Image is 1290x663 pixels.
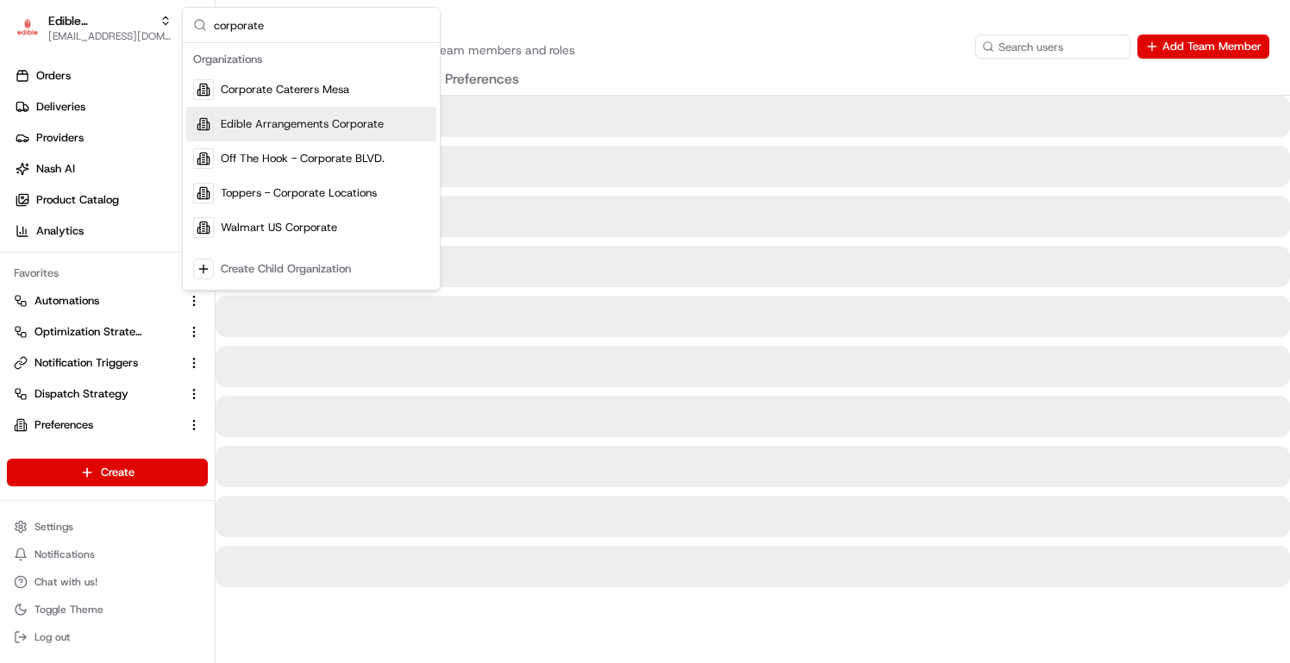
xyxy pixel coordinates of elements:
img: Nash [17,17,52,52]
span: Pylon [172,292,209,305]
div: Create Child Organization [221,261,351,277]
a: Preferences [14,417,180,433]
div: 💻 [146,252,160,266]
button: Toggle Theme [7,597,208,622]
span: Notifications [34,547,95,561]
a: Orders [7,62,215,90]
p: Welcome 👋 [17,69,314,97]
input: Search... [214,8,429,42]
a: Analytics [7,217,215,245]
a: Dispatch Strategy [14,386,180,402]
button: [EMAIL_ADDRESS][DOMAIN_NAME] [48,29,172,43]
span: Walmart US Corporate [221,220,337,235]
span: Edible Arrangements Corporate [221,116,384,132]
button: Add Team Member [1137,34,1269,59]
span: Log out [34,630,70,644]
a: Providers [7,124,215,152]
a: 💻API Documentation [139,243,284,274]
button: Log out [7,625,208,649]
img: Edible Arrangements Corporate [14,16,41,41]
span: Automations [34,293,99,309]
span: Analytics [36,223,84,239]
button: Automations [7,287,208,315]
span: Settings [34,520,73,534]
button: Create [7,459,208,486]
span: Notification Triggers [34,355,138,371]
button: Edible Arrangements CorporateEdible Arrangements Corporate[EMAIL_ADDRESS][DOMAIN_NAME] [7,7,178,48]
input: Clear [45,111,285,129]
span: Preferences [34,417,93,433]
span: Chat with us! [34,575,97,589]
button: Preferences [445,66,519,95]
a: Notification Triggers [14,355,180,371]
span: Optimization Strategy [34,324,143,340]
button: Chat with us! [7,570,208,594]
img: 1736555255976-a54dd68f-1ca7-489b-9aae-adbdc363a1c4 [17,165,48,196]
span: Product Catalog [36,192,119,208]
div: Organizations [186,47,436,72]
div: Start new chat [59,165,283,182]
span: Orders [36,68,71,84]
button: Preferences [7,411,208,439]
a: 📗Knowledge Base [10,243,139,274]
input: Search users [975,34,1130,59]
a: Deliveries [7,93,215,121]
span: Nash AI [36,161,75,177]
span: Toggle Theme [34,603,103,616]
button: Notification Triggers [7,349,208,377]
button: Optimization Strategy [7,318,208,346]
a: Nash AI [7,155,215,183]
span: Create [101,465,135,480]
button: Settings [7,515,208,539]
button: Edible Arrangements Corporate [48,12,153,29]
a: Product Catalog [7,186,215,214]
a: Automations [14,293,180,309]
a: Powered byPylon [122,291,209,305]
span: Knowledge Base [34,250,132,267]
span: Corporate Caterers Mesa [221,82,349,97]
div: Favorites [7,260,208,287]
span: Dispatch Strategy [34,386,128,402]
div: 📗 [17,252,31,266]
button: Dispatch Strategy [7,380,208,408]
div: We're available if you need us! [59,182,218,196]
span: API Documentation [163,250,277,267]
a: Optimization Strategy [14,324,180,340]
span: Deliveries [36,99,85,115]
span: Providers [36,130,84,146]
span: Off The Hook - Corporate BLVD. [221,151,385,166]
div: Suggestions [183,43,440,290]
button: Notifications [7,542,208,566]
button: Start new chat [293,170,314,191]
span: Toppers - Corporate Locations [221,185,377,201]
